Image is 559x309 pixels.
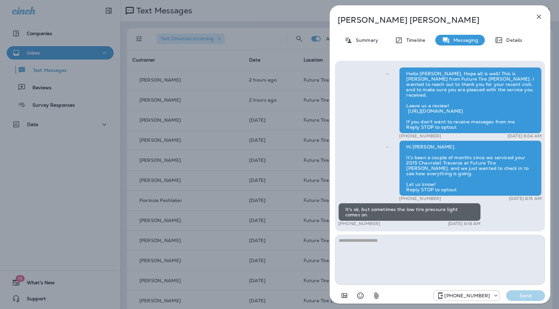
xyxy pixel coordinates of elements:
[403,37,425,43] p: Timeline
[352,37,378,43] p: Summary
[509,196,542,201] p: [DATE] 8:15 AM
[444,293,490,298] p: [PHONE_NUMBER]
[399,196,441,201] p: [PHONE_NUMBER]
[508,133,542,139] p: [DATE] 6:04 AM
[399,133,441,139] p: [PHONE_NUMBER]
[386,143,389,149] span: Sent
[386,70,389,76] span: Sent
[448,221,481,226] p: [DATE] 8:18 AM
[338,203,481,221] div: It's ok, but sometimes the low tire pressure light comes on.
[434,292,499,300] div: +1 (928) 232-1970
[399,67,542,133] div: Hello [PERSON_NAME], Hope all is well! This is [PERSON_NAME] from Future Tire [PERSON_NAME]. I wa...
[338,15,520,25] p: [PERSON_NAME] [PERSON_NAME]
[338,289,351,302] button: Add in a premade template
[338,221,380,226] p: [PHONE_NUMBER]
[399,140,542,196] div: Hi [PERSON_NAME], It’s been a couple of months since we serviced your 2015 Chevrolet Traverse at ...
[354,289,367,302] button: Select an emoji
[450,37,478,43] p: Messaging
[503,37,522,43] p: Details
